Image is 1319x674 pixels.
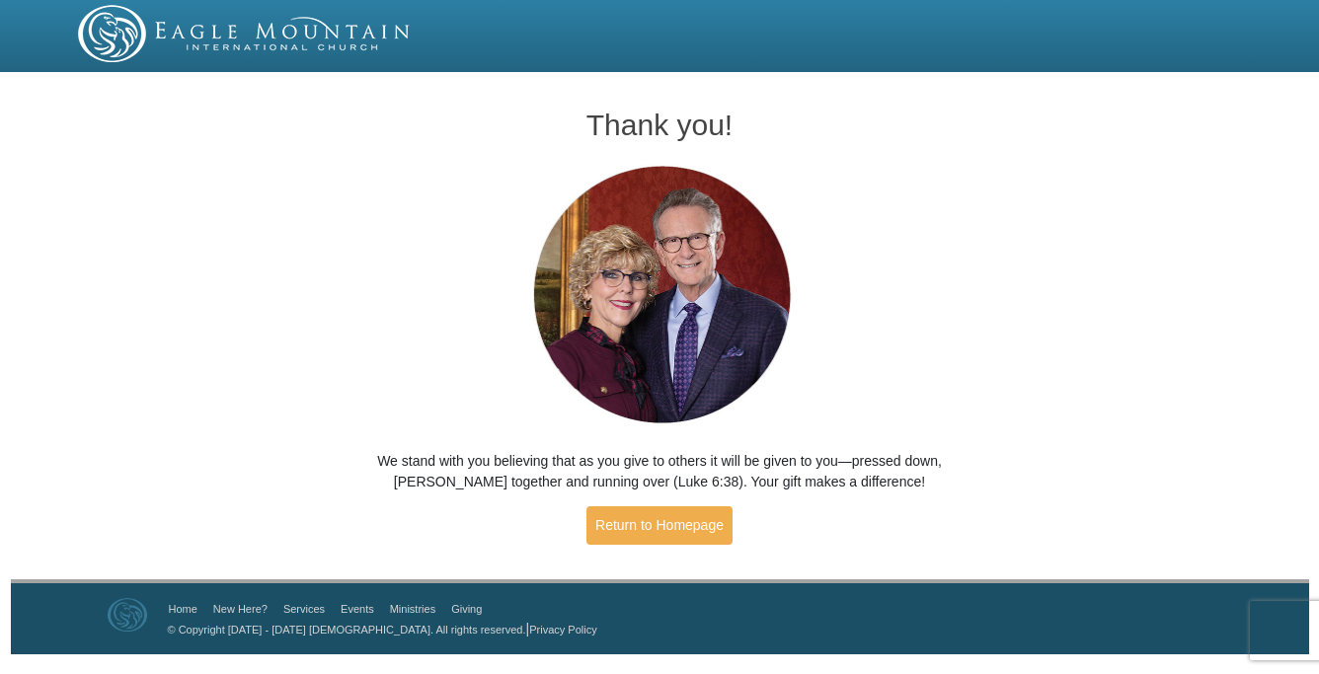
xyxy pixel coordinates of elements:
a: Privacy Policy [529,624,596,636]
p: We stand with you believing that as you give to others it will be given to you—pressed down, [PER... [341,451,979,492]
img: Eagle Mountain International Church [108,598,147,632]
a: New Here? [213,603,268,615]
h1: Thank you! [341,109,979,141]
a: Ministries [390,603,435,615]
img: EMIC [78,5,412,62]
a: © Copyright [DATE] - [DATE] [DEMOGRAPHIC_DATA]. All rights reserved. [168,624,526,636]
a: Giving [451,603,482,615]
img: Pastors George and Terri Pearsons [514,160,806,431]
p: | [161,619,597,639]
a: Events [341,603,374,615]
a: Home [169,603,197,615]
a: Return to Homepage [586,506,733,545]
a: Services [283,603,325,615]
